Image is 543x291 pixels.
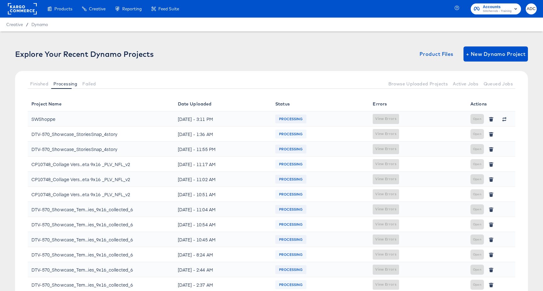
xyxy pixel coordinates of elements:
div: DTV-570_Showcase_Tem...ies_9x16_collected_6 [31,234,133,245]
div: [DATE] - 8:24 AM [178,250,268,260]
div: CP10748_Collage Vers...eta 9x16 _PLV_NFL_v2 [31,174,130,184]
div: [DATE] - 11:17 AM [178,159,268,169]
span: PROCESSING [275,159,307,169]
div: DTV-570_Showcase_StoriesSnap_4story [31,144,117,154]
button: Product Files [417,46,456,62]
span: Reporting [122,6,142,11]
span: Creative [6,22,23,27]
div: CP10748_Collage Vers...eta 9x16 _PLV_NFL_v2 [31,189,130,199]
div: [DATE] - 2:44 AM [178,265,268,275]
span: PROCESSING [275,234,307,245]
div: [DATE] - 10:45 AM [178,234,268,245]
div: DTV-570_Showcase_StoriesSnap_4story [31,129,117,139]
div: DTV-570_Showcase_Tem...ies_9x16_collected_6 [31,280,133,290]
div: [DATE] - 10:51 AM [178,189,268,199]
th: Status [271,96,369,111]
span: ADC [528,5,534,13]
span: PROCESSING [275,204,307,214]
div: [DATE] - 11:55 PM [178,144,268,154]
span: Products [54,6,72,11]
span: Finished [30,81,48,86]
button: ADC [526,3,537,14]
div: [DATE] - 1:36 AM [178,129,268,139]
button: + New Dynamo Project [463,46,528,62]
span: PROCESSING [275,219,307,229]
span: Accounts [483,4,512,10]
div: DTV-570_Showcase_Tem...ies_9x16_collected_6 [31,204,133,214]
span: Feed Suite [158,6,179,11]
div: SWShoppe [31,114,55,124]
div: [DATE] - 10:54 AM [178,219,268,229]
span: Browse Uploaded Projects [388,81,448,86]
div: [DATE] - 11:02 AM [178,174,268,184]
span: + New Dynamo Project [466,50,525,58]
span: PROCESSING [275,174,307,184]
div: Explore Your Recent Dynamo Projects [15,50,154,58]
span: PROCESSING [275,129,307,139]
div: DTV-570_Showcase_Tem...ies_9x16_collected_6 [31,250,133,260]
span: Creative [89,6,106,11]
span: Failed [82,81,96,86]
div: DTV-570_Showcase_Tem...ies_9x16_collected_6 [31,265,133,275]
div: [DATE] - 3:11 PM [178,114,268,124]
span: Product Files [420,50,453,58]
button: AccountsStitcherAds - Training [471,3,521,14]
span: StitcherAds - Training [483,9,512,14]
span: PROCESSING [275,189,307,199]
span: PROCESSING [275,265,307,275]
div: DTV-570_Showcase_Tem...ies_9x16_collected_6 [31,219,133,229]
div: [DATE] - 11:04 AM [178,204,268,214]
div: [DATE] - 2:37 AM [178,280,268,290]
span: Active Jobs [453,81,478,86]
th: Date Uploaded [174,96,271,111]
span: PROCESSING [275,250,307,260]
th: Actions [467,96,515,111]
span: Processing [53,81,77,86]
span: Queued Jobs [484,81,513,86]
span: PROCESSING [275,114,307,124]
div: CP10748_Collage Vers...eta 9x16 _PLV_NFL_v2 [31,159,130,169]
th: Project Name [28,96,174,111]
span: / [23,22,31,27]
th: Errors [369,96,466,111]
span: PROCESSING [275,144,307,154]
span: PROCESSING [275,280,307,290]
a: Dynamo [31,22,48,27]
